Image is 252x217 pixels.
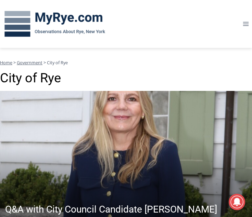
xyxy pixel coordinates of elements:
span: > [13,59,16,66]
button: Open menu [239,18,252,29]
a: Government [17,59,42,66]
h2: Q&A with City Council Candidate [PERSON_NAME] [5,202,217,217]
span: > [43,59,46,66]
span: City of Rye [47,59,68,66]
